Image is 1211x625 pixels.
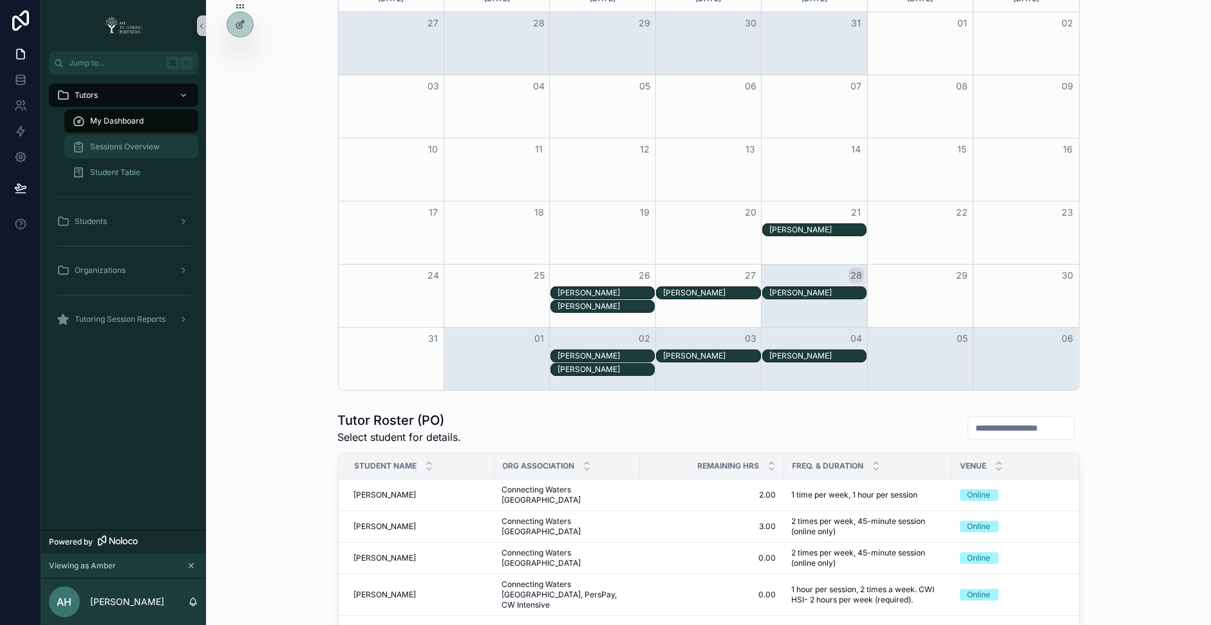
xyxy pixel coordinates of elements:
a: Connecting Waters [GEOGRAPHIC_DATA] [502,485,632,505]
span: Student Name [355,461,417,471]
span: Student Table [90,167,140,178]
span: Students [75,216,107,227]
span: K [182,58,192,68]
button: 15 [954,142,970,157]
button: 06 [1060,331,1075,346]
div: [PERSON_NAME] [769,288,866,298]
button: 26 [637,268,652,283]
span: 0.00 [648,553,776,563]
a: 3.00 [648,521,776,532]
button: Jump to...K [49,51,198,75]
a: [PERSON_NAME] [354,490,487,500]
div: [PERSON_NAME] [558,351,654,361]
button: 14 [849,142,864,157]
span: Org Association [503,461,575,471]
button: 23 [1060,205,1075,220]
div: Mackenzie Swartzman [663,350,760,362]
a: Online [960,552,1091,564]
div: [PERSON_NAME] [663,351,760,361]
button: 10 [426,142,441,157]
button: 25 [531,268,547,283]
span: Freq. & Duration [793,461,864,471]
a: Student Table [64,161,198,184]
div: Online [968,589,991,601]
a: Powered by [41,530,206,554]
span: Tutoring Session Reports [75,314,165,324]
button: 27 [743,268,758,283]
a: 1 hour per session, 2 times a week. CWI HSI- 2 hours per week (required). [792,584,944,605]
span: Remaining Hrs [698,461,760,471]
button: 05 [954,331,970,346]
img: App logo [101,15,146,36]
a: 2 times per week, 45-minute session (online only) [792,548,944,568]
span: AH [57,594,72,610]
button: 07 [849,79,864,94]
p: [PERSON_NAME] [90,595,164,608]
a: 0.00 [648,590,776,600]
button: 01 [954,15,970,31]
a: [PERSON_NAME] [354,590,487,600]
div: Israel Gordon [558,301,654,312]
button: 05 [637,79,652,94]
span: My Dashboard [90,116,144,126]
button: 16 [1060,142,1075,157]
div: [PERSON_NAME] [663,288,760,298]
div: Online [968,489,991,501]
div: Paige Peaslee [769,350,866,362]
button: 28 [531,15,547,31]
span: [PERSON_NAME] [354,590,417,600]
a: Sessions Overview [64,135,198,158]
button: 29 [637,15,652,31]
button: 27 [426,15,441,31]
button: 30 [743,15,758,31]
span: Jump to... [69,58,161,68]
button: 02 [637,331,652,346]
span: [PERSON_NAME] [354,521,417,532]
button: 09 [1060,79,1075,94]
button: 11 [531,142,547,157]
button: 06 [743,79,758,94]
button: 24 [426,268,441,283]
span: Connecting Waters [GEOGRAPHIC_DATA] [502,516,632,537]
button: 18 [531,205,547,220]
div: [PERSON_NAME] [558,301,654,312]
span: Select student for details. [338,429,462,445]
button: 29 [954,268,970,283]
a: Online [960,489,1091,501]
a: 2 times per week, 45-minute session (online only) [792,516,944,537]
div: Online [968,521,991,532]
h1: Tutor Roster (PO) [338,411,462,429]
a: Connecting Waters [GEOGRAPHIC_DATA] [502,548,632,568]
button: 13 [743,142,758,157]
button: 21 [849,205,864,220]
a: [PERSON_NAME] [354,553,487,563]
button: 08 [954,79,970,94]
span: [PERSON_NAME] [354,490,417,500]
button: 03 [426,79,441,94]
a: My Dashboard [64,109,198,133]
span: Powered by [49,537,93,547]
button: 30 [1060,268,1075,283]
span: Organizations [75,265,126,275]
button: 02 [1060,15,1075,31]
a: Tutoring Session Reports [49,308,198,331]
a: Students [49,210,198,233]
a: Online [960,589,1091,601]
button: 31 [849,15,864,31]
div: scrollable content [41,75,206,348]
div: Paige Peaslee [769,224,866,236]
a: Connecting Waters [GEOGRAPHIC_DATA], PersPay, CW Intensive [502,579,632,610]
div: Elias Gordon [558,287,654,299]
button: 22 [954,205,970,220]
button: 01 [531,331,547,346]
a: Tutors [49,84,198,107]
div: Elias Gordon [558,350,654,362]
div: [PERSON_NAME] [769,351,866,361]
a: [PERSON_NAME] [354,521,487,532]
span: Sessions Overview [90,142,160,152]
